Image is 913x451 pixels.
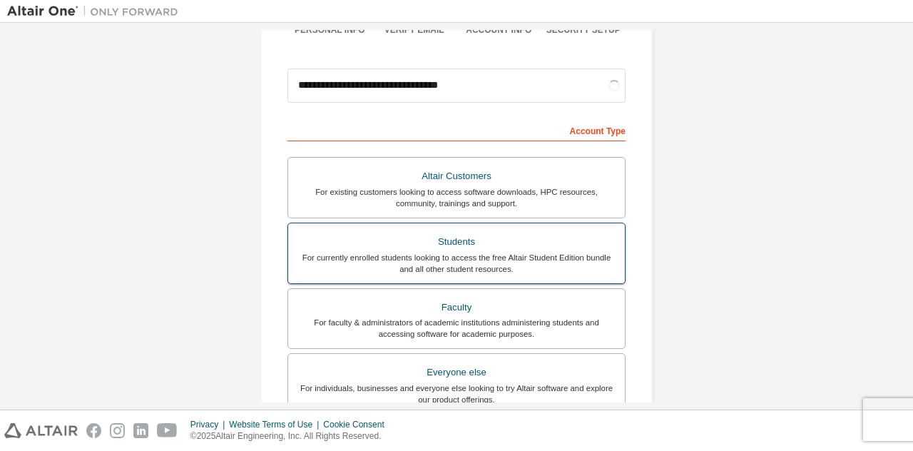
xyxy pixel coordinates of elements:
[4,423,78,438] img: altair_logo.svg
[7,4,185,19] img: Altair One
[297,252,616,275] div: For currently enrolled students looking to access the free Altair Student Edition bundle and all ...
[372,24,457,36] div: Verify Email
[86,423,101,438] img: facebook.svg
[297,166,616,186] div: Altair Customers
[287,24,372,36] div: Personal Info
[157,423,178,438] img: youtube.svg
[229,419,323,430] div: Website Terms of Use
[297,382,616,405] div: For individuals, businesses and everyone else looking to try Altair software and explore our prod...
[190,430,393,442] p: © 2025 Altair Engineering, Inc. All Rights Reserved.
[287,118,626,141] div: Account Type
[456,24,541,36] div: Account Info
[110,423,125,438] img: instagram.svg
[297,298,616,318] div: Faculty
[133,423,148,438] img: linkedin.svg
[190,419,229,430] div: Privacy
[323,419,392,430] div: Cookie Consent
[297,186,616,209] div: For existing customers looking to access software downloads, HPC resources, community, trainings ...
[297,363,616,382] div: Everyone else
[297,317,616,340] div: For faculty & administrators of academic institutions administering students and accessing softwa...
[297,232,616,252] div: Students
[541,24,626,36] div: Security Setup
